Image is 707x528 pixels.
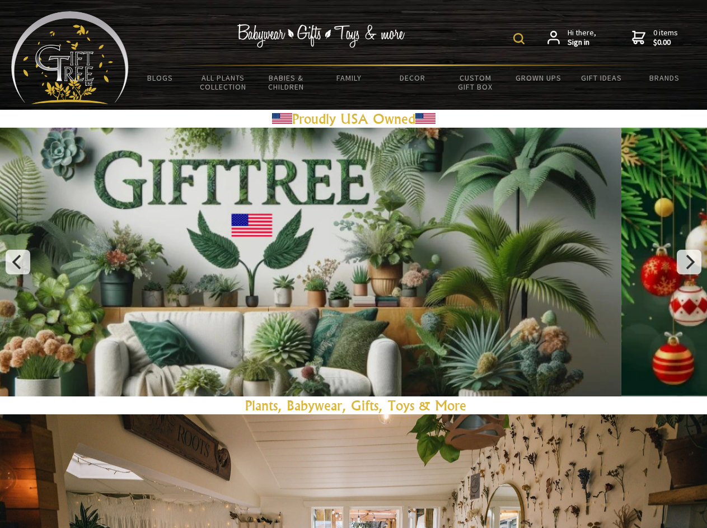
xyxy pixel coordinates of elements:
[632,28,678,48] a: 0 items$0.00
[318,66,381,90] a: Family
[653,38,678,48] strong: $0.00
[570,66,633,90] a: Gift Ideas
[245,397,460,414] a: Plants, Babywear, Gifts, Toys & Mor
[11,11,129,104] img: Babyware - Gifts - Toys and more...
[292,110,415,127] a: Proudly USA Owned
[633,66,696,90] a: Brands
[513,33,525,44] img: product search
[568,38,596,48] strong: Sign in
[677,250,701,274] button: Next
[568,28,596,48] span: Hi there,
[547,28,596,48] a: Hi there,Sign in
[653,27,678,48] span: 0 items
[237,24,405,48] img: Babywear - Gifts - Toys & more
[507,66,570,90] a: Grown Ups
[381,66,444,90] a: Decor
[129,66,192,90] a: BLOGS
[255,66,318,99] a: Babies & Children
[6,250,30,274] button: Previous
[192,66,255,99] a: All Plants Collection
[444,66,507,99] a: Custom Gift Box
